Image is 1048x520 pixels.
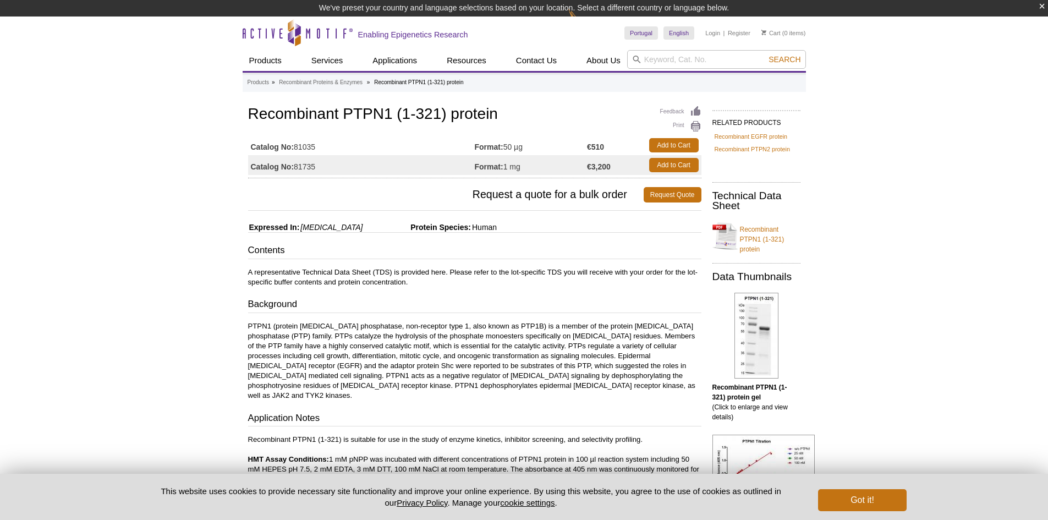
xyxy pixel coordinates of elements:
[279,78,363,87] a: Recombinant Proteins & Enzymes
[761,30,766,35] img: Your Cart
[728,29,750,37] a: Register
[712,435,815,500] img: Recombinant PTPN1 (1-321) activity assay.
[248,455,330,463] b: HMT Assay Conditions:
[761,26,806,40] li: (0 items)
[624,26,658,40] a: Portugal
[475,162,503,172] strong: Format:
[248,435,701,484] p: Recombinant PTPN1 (1-321) is suitable for use in the study of enzyme kinetics, inhibitor screenin...
[374,79,463,85] li: Recombinant PTPN1 (1-321) protein
[660,106,701,118] a: Feedback
[715,132,788,141] a: Recombinant EGFR protein
[397,498,447,507] a: Privacy Policy
[305,50,350,71] a: Services
[660,121,701,133] a: Print
[248,187,644,202] span: Request a quote for a bulk order
[471,223,497,232] span: Human
[248,78,269,87] a: Products
[761,29,781,37] a: Cart
[723,26,725,40] li: |
[649,138,699,152] a: Add to Cart
[580,50,627,71] a: About Us
[644,187,701,202] a: Request Quote
[587,162,611,172] strong: €3,200
[705,29,720,37] a: Login
[765,54,804,64] button: Search
[475,135,588,155] td: 50 µg
[509,50,563,71] a: Contact Us
[248,155,475,175] td: 81735
[367,79,370,85] li: »
[248,223,300,232] span: Expressed In:
[300,223,363,232] i: [MEDICAL_DATA]
[358,30,468,40] h2: Enabling Epigenetics Research
[712,191,800,211] h2: Technical Data Sheet
[818,489,906,511] button: Got it!
[475,142,503,152] strong: Format:
[769,55,800,64] span: Search
[366,50,424,71] a: Applications
[248,244,701,259] h3: Contents
[248,412,701,427] h3: Application Notes
[251,142,294,152] strong: Catalog No:
[712,110,800,130] h2: RELATED PRODUCTS
[712,382,800,422] p: (Click to enlarge and view details)
[649,158,699,172] a: Add to Cart
[248,106,701,124] h1: Recombinant PTPN1 (1-321) protein
[440,50,493,71] a: Resources
[475,155,588,175] td: 1 mg
[712,272,800,282] h2: Data Thumbnails
[365,223,471,232] span: Protein Species:
[627,50,806,69] input: Keyword, Cat. No.
[715,144,790,154] a: Recombinant PTPN2 protein
[587,142,604,152] strong: €510
[243,50,288,71] a: Products
[734,293,778,379] img: Recombinant PTPN1 (1-321) protein gel.
[568,8,597,34] img: Change Here
[248,135,475,155] td: 81035
[663,26,694,40] a: English
[272,79,275,85] li: »
[712,218,800,254] a: Recombinant PTPN1 (1-321) protein
[712,384,787,401] b: Recombinant PTPN1 (1-321) protein gel
[142,485,800,508] p: This website uses cookies to provide necessary site functionality and improve your online experie...
[251,162,294,172] strong: Catalog No:
[248,267,701,287] p: A representative Technical Data Sheet (TDS) is provided here. Please refer to the lot-specific TD...
[248,321,701,401] p: PTPN1 (protein [MEDICAL_DATA] phosphatase, non-receptor type 1, also known as PTP1B) is a member ...
[248,298,701,313] h3: Background
[500,498,555,507] button: cookie settings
